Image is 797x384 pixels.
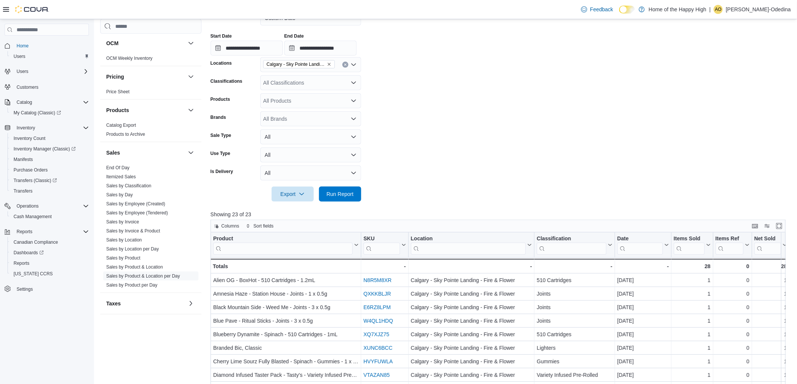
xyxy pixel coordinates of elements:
label: Use Type [211,150,230,156]
span: Sort fields [253,223,273,229]
div: Amnesia Haze - Station House - Joints - 1 x 0.5g [213,289,359,298]
a: Catalog Export [106,123,136,128]
span: Manifests [11,155,89,164]
a: Home [14,41,32,50]
div: - [617,262,669,271]
label: Locations [211,60,232,66]
span: Transfers [14,188,32,194]
div: Pricing [100,87,202,99]
div: - [537,262,612,271]
div: Calgary - Sky Pointe Landing - Fire & Flower [411,289,532,298]
div: Product [213,235,353,243]
button: Pricing [106,73,185,80]
button: Products [106,106,185,114]
a: Cash Management [11,212,55,221]
div: 1 [754,370,787,379]
button: Clear input [342,62,348,68]
button: Operations [2,201,92,211]
div: Joints [537,316,612,325]
div: 0 [715,357,749,366]
a: OCM Weekly Inventory [106,56,153,61]
div: - [363,262,406,271]
a: W4QL1HDQ [363,318,393,324]
span: Operations [14,202,89,211]
a: Dashboards [11,248,47,257]
button: Inventory Count [8,133,92,144]
button: Net Sold [754,235,787,255]
span: Canadian Compliance [11,238,89,247]
div: 28 [674,262,711,271]
button: Reports [8,258,92,269]
a: Settings [14,285,36,294]
div: 1 [674,316,711,325]
div: Calgary - Sky Pointe Landing - Fire & Flower [411,330,532,339]
span: Transfers (Classic) [14,178,57,184]
p: [PERSON_NAME]-Odedina [726,5,791,14]
span: Reports [17,229,32,235]
span: Calgary - Sky Pointe Landing - Fire & Flower [263,60,335,68]
div: Calgary - Sky Pointe Landing - Fire & Flower [411,343,532,352]
button: Purchase Orders [8,165,92,175]
div: 1 [674,276,711,285]
button: Home [2,40,92,51]
button: Enter fullscreen [775,222,784,231]
span: Users [14,53,25,59]
label: Classifications [211,78,243,84]
div: 0 [715,276,749,285]
button: Date [617,235,669,255]
div: SKU URL [363,235,400,255]
div: Date [617,235,663,255]
div: 1 [674,343,711,352]
a: Itemized Sales [106,174,136,179]
button: SKU [363,235,406,255]
span: Users [17,68,28,74]
div: Sales [100,163,202,293]
a: [US_STATE] CCRS [11,269,56,278]
label: Is Delivery [211,168,233,175]
span: Reports [11,259,89,268]
div: [DATE] [617,276,669,285]
span: Export [276,187,309,202]
a: Inventory Manager (Classic) [11,144,79,153]
span: Inventory Count [14,135,46,141]
button: Location [411,235,532,255]
a: VTAZAN85 [363,372,390,378]
div: Alien OG - BoxHot - 510 Cartridges - 1.2mL [213,276,359,285]
a: Sales by Day [106,192,133,197]
nav: Complex example [5,37,89,314]
h3: OCM [106,39,119,47]
a: N8R5M8XR [363,277,392,283]
span: Inventory Manager (Classic) [14,146,76,152]
a: Transfers [11,187,35,196]
button: Customers [2,81,92,92]
h3: Pricing [106,73,124,80]
a: E6RZ8LPM [363,304,391,310]
div: Blueberry Dynamite - Spinach - 510 Cartridges - 1mL [213,330,359,339]
span: Purchase Orders [11,165,89,175]
button: Users [2,66,92,77]
span: Home [17,43,29,49]
div: 0 [715,262,749,271]
button: Export [272,187,314,202]
span: Inventory [14,123,89,132]
button: OCM [106,39,185,47]
button: Sales [186,148,195,157]
p: Showing 23 of 23 [211,211,792,218]
button: Taxes [186,299,195,308]
div: 1 [754,343,787,352]
a: Manifests [11,155,36,164]
a: Sales by Invoice [106,219,139,225]
span: Feedback [590,6,613,13]
span: End Of Day [106,165,130,171]
a: Inventory Manager (Classic) [8,144,92,154]
button: Settings [2,284,92,294]
div: 0 [715,343,749,352]
div: 1 [674,357,711,366]
button: Sales [106,149,185,156]
div: Calgary - Sky Pointe Landing - Fire & Flower [411,370,532,379]
a: Sales by Classification [106,183,151,188]
div: Calgary - Sky Pointe Landing - Fire & Flower [411,357,532,366]
a: My Catalog (Classic) [11,108,64,117]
